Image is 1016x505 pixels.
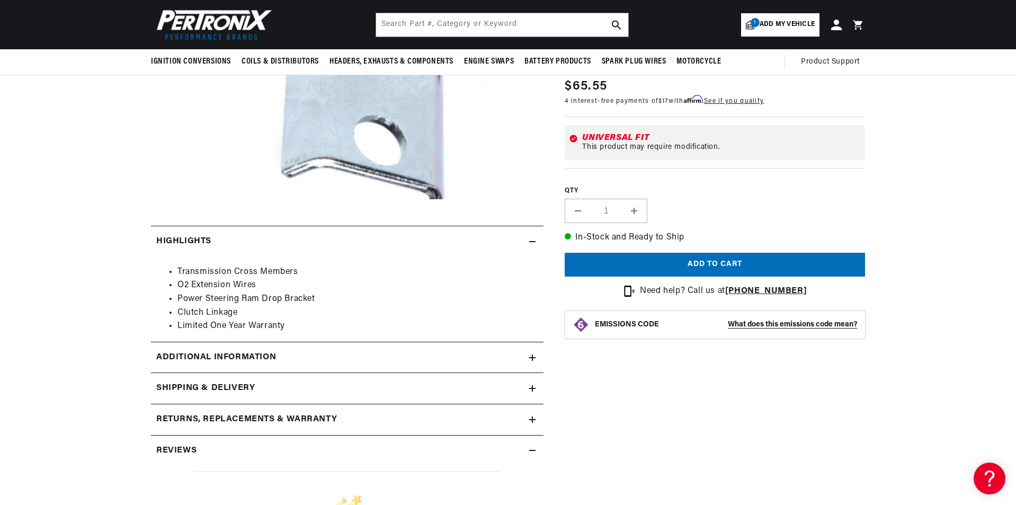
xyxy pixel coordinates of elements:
[151,226,543,257] summary: Highlights
[151,436,543,466] summary: Reviews
[151,56,231,67] span: Ignition Conversions
[324,49,459,74] summary: Headers, Exhausts & Components
[595,321,659,329] strong: EMISSIONS CODE
[573,317,590,334] img: Emissions code
[242,56,319,67] span: Coils & Distributors
[151,342,543,373] summary: Additional Information
[151,6,273,43] img: Pertronix
[602,56,666,67] span: Spark Plug Wires
[151,404,543,435] summary: Returns, Replacements & Warranty
[177,293,538,306] li: Power Steering Ram Drop Bracket
[582,143,861,152] div: This product may require modification.
[728,321,857,329] strong: What does this emissions code mean?
[595,321,857,330] button: EMISSIONS CODEWhat does this emissions code mean?
[658,98,669,104] span: $17
[676,56,721,67] span: Motorcycle
[565,231,865,245] p: In-Stock and Ready to Ship
[582,134,861,142] div: Universal Fit
[565,253,865,277] button: Add to cart
[684,95,702,103] span: Affirm
[671,49,726,74] summary: Motorcycle
[376,13,628,37] input: Search Part #, Category or Keyword
[725,287,807,295] a: [PHONE_NUMBER]
[151,373,543,404] summary: Shipping & Delivery
[177,320,538,333] li: Limited One Year Warranty
[156,444,197,458] h2: Reviews
[565,96,764,106] p: 4 interest-free payments of with .
[640,285,807,298] p: Need help? Call us at
[801,49,865,75] summary: Product Support
[329,56,453,67] span: Headers, Exhausts & Components
[156,413,337,427] h2: Returns, Replacements & Warranty
[565,77,607,96] span: $65.55
[741,13,819,37] a: 1Add my vehicle
[751,18,760,27] span: 1
[459,49,519,74] summary: Engine Swaps
[177,265,538,279] li: Transmission Cross Members
[596,49,672,74] summary: Spark Plug Wires
[704,98,764,104] a: See if you qualify - Learn more about Affirm Financing (opens in modal)
[156,351,276,365] h2: Additional Information
[519,49,596,74] summary: Battery Products
[760,20,815,30] span: Add my vehicle
[801,56,860,68] span: Product Support
[524,56,591,67] span: Battery Products
[565,187,865,196] label: QTY
[464,56,514,67] span: Engine Swaps
[151,49,236,74] summary: Ignition Conversions
[156,235,211,249] h2: Highlights
[177,306,538,320] li: Clutch Linkage
[177,279,538,293] li: O2 Extension Wires
[236,49,324,74] summary: Coils & Distributors
[156,382,255,395] h2: Shipping & Delivery
[605,13,628,37] button: search button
